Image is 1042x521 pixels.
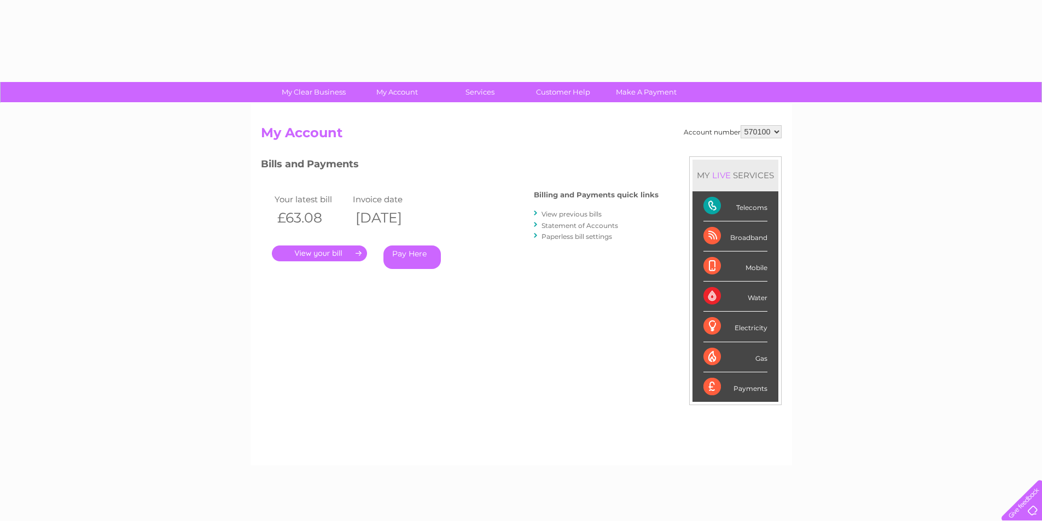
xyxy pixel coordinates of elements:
div: LIVE [710,170,733,180]
a: Services [435,82,525,102]
th: [DATE] [350,207,429,229]
a: Pay Here [383,245,441,269]
td: Your latest bill [272,192,351,207]
a: View previous bills [542,210,602,218]
a: My Account [352,82,442,102]
a: Statement of Accounts [542,221,618,230]
h3: Bills and Payments [261,156,659,175]
div: Account number [684,125,782,138]
td: Invoice date [350,192,429,207]
a: Customer Help [518,82,608,102]
div: Water [703,282,767,312]
h4: Billing and Payments quick links [534,191,659,199]
a: My Clear Business [269,82,359,102]
a: Paperless bill settings [542,232,612,241]
a: . [272,245,367,261]
div: Mobile [703,251,767,282]
div: Telecoms [703,191,767,221]
div: Gas [703,342,767,372]
a: Make A Payment [601,82,691,102]
h2: My Account [261,125,782,146]
div: MY SERVICES [692,160,778,191]
th: £63.08 [272,207,351,229]
div: Payments [703,372,767,402]
div: Electricity [703,312,767,342]
div: Broadband [703,221,767,251]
